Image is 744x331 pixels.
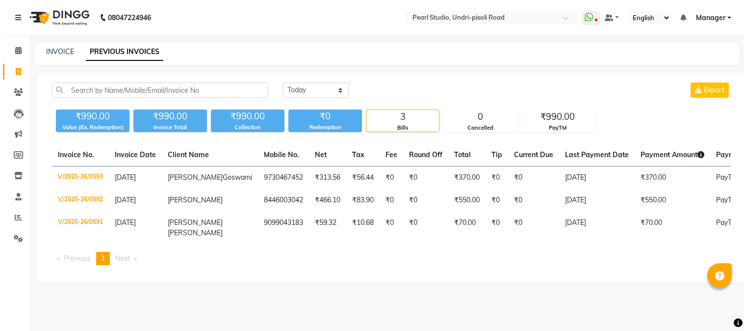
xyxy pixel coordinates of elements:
[168,228,223,237] span: [PERSON_NAME]
[115,218,136,227] span: [DATE]
[454,150,471,159] span: Total
[486,166,508,190] td: ₹0
[704,85,724,94] span: Export
[521,110,594,124] div: ₹990.00
[52,212,109,244] td: V/2025-26/0591
[168,218,223,227] span: [PERSON_NAME]
[635,166,710,190] td: ₹370.00
[559,166,635,190] td: [DATE]
[380,166,403,190] td: ₹0
[508,189,559,212] td: ₹0
[264,150,299,159] span: Mobile No.
[691,83,729,98] button: Export
[52,189,109,212] td: V/2025-26/0592
[46,47,74,56] a: INVOICE
[641,150,704,159] span: Payment Amount
[352,150,364,159] span: Tax
[366,110,439,124] div: 3
[444,110,516,124] div: 0
[514,150,553,159] span: Current Due
[491,150,502,159] span: Tip
[52,83,268,98] input: Search by Name/Mobile/Email/Invoice No
[133,110,207,123] div: ₹990.00
[635,189,710,212] td: ₹550.00
[133,123,207,132] div: Invoice Total
[309,189,346,212] td: ₹466.10
[448,212,486,244] td: ₹70.00
[521,124,594,132] div: PayTM
[559,212,635,244] td: [DATE]
[211,123,284,132] div: Collection
[716,173,738,182] span: PayTM
[565,150,629,159] span: Last Payment Date
[258,212,309,244] td: 9099043183
[716,195,738,204] span: PayTM
[168,195,223,204] span: [PERSON_NAME]
[211,110,284,123] div: ₹990.00
[108,4,151,31] b: 08047224946
[56,123,129,132] div: Value (Ex. Redemption)
[86,43,163,61] a: PREVIOUS INVOICES
[223,173,252,182] span: Goswami
[366,124,439,132] div: Bills
[346,166,380,190] td: ₹56.44
[115,173,136,182] span: [DATE]
[101,254,105,263] span: 1
[309,212,346,244] td: ₹59.32
[448,189,486,212] td: ₹550.00
[409,150,442,159] span: Round Off
[380,212,403,244] td: ₹0
[508,166,559,190] td: ₹0
[52,166,109,190] td: V/2025-26/0593
[403,212,448,244] td: ₹0
[444,124,516,132] div: Cancelled
[309,166,346,190] td: ₹313.56
[315,150,327,159] span: Net
[380,189,403,212] td: ₹0
[385,150,397,159] span: Fee
[346,189,380,212] td: ₹83.90
[288,110,362,123] div: ₹0
[635,212,710,244] td: ₹70.00
[64,254,91,263] span: Previous
[115,150,156,159] span: Invoice Date
[716,218,738,227] span: PayTM
[56,110,129,123] div: ₹990.00
[486,189,508,212] td: ₹0
[58,150,94,159] span: Invoice No.
[508,212,559,244] td: ₹0
[52,252,731,265] nav: Pagination
[346,212,380,244] td: ₹10.68
[696,13,725,23] span: Manager
[288,123,362,132] div: Redemption
[559,189,635,212] td: [DATE]
[258,166,309,190] td: 9730467452
[403,189,448,212] td: ₹0
[168,173,223,182] span: [PERSON_NAME]
[258,189,309,212] td: 8446003042
[486,212,508,244] td: ₹0
[403,166,448,190] td: ₹0
[115,195,136,204] span: [DATE]
[448,166,486,190] td: ₹370.00
[25,4,92,31] img: logo
[168,150,209,159] span: Client Name
[115,254,130,263] span: Next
